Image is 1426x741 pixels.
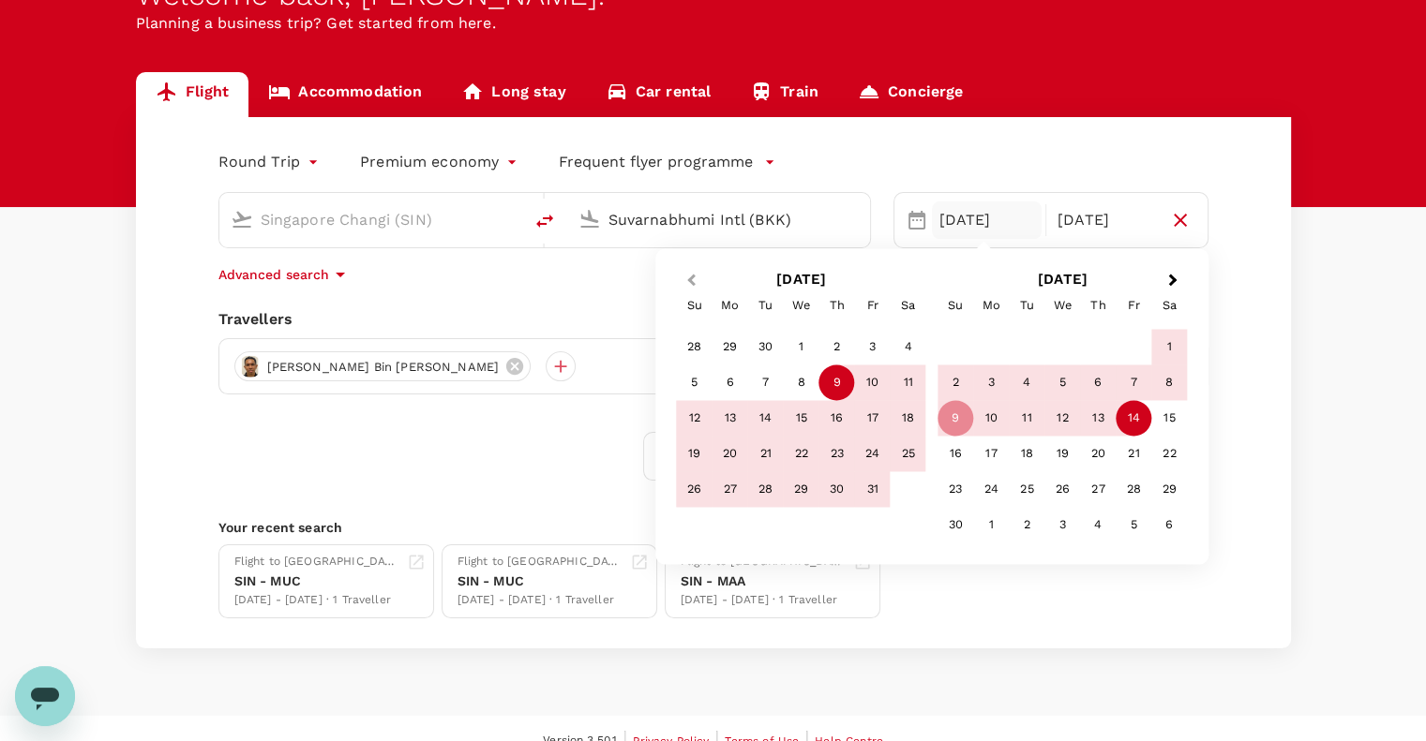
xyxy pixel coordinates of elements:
div: [DATE] [1050,201,1161,239]
div: Choose Friday, November 7th, 2025 [1116,365,1151,401]
p: Planning a business trip? Get started from here. [136,12,1291,35]
div: Choose Wednesday, October 15th, 2025 [784,401,819,437]
div: Month November, 2025 [938,330,1187,543]
button: Frequent flyer programme [559,151,775,173]
div: Choose Saturday, October 11th, 2025 [891,365,926,401]
div: Choose Tuesday, October 7th, 2025 [748,365,784,401]
div: Choose Sunday, November 23rd, 2025 [938,472,973,508]
span: [PERSON_NAME] Bin [PERSON_NAME] [256,358,511,377]
div: Choose Tuesday, November 4th, 2025 [1009,365,1044,401]
div: Choose Friday, November 14th, 2025 [1116,401,1151,437]
img: avatar-6654046f5d07b.png [239,355,262,378]
div: Choose Saturday, October 18th, 2025 [891,401,926,437]
div: Friday [1116,288,1151,323]
div: Choose Sunday, November 30th, 2025 [938,508,973,543]
div: Choose Friday, November 21st, 2025 [1116,437,1151,472]
div: Round Trip [218,147,323,177]
div: Choose Thursday, October 9th, 2025 [819,365,855,401]
div: Choose Sunday, October 12th, 2025 [677,401,713,437]
div: Friday [855,288,891,323]
div: Choose Monday, October 6th, 2025 [713,365,748,401]
a: Car rental [586,72,731,117]
div: Saturday [1151,288,1187,323]
div: Choose Wednesday, November 26th, 2025 [1044,472,1080,508]
button: Advanced search [218,263,352,286]
div: Choose Thursday, October 23rd, 2025 [819,437,855,472]
div: Wednesday [1044,288,1080,323]
p: Frequent flyer programme [559,151,753,173]
div: Choose Saturday, November 22nd, 2025 [1151,437,1187,472]
button: Next Month [1160,266,1190,296]
button: Previous Month [674,266,704,296]
div: Choose Saturday, November 8th, 2025 [1151,365,1187,401]
div: Tuesday [748,288,784,323]
div: Choose Sunday, October 5th, 2025 [677,365,713,401]
div: Thursday [1080,288,1116,323]
div: Choose Monday, October 13th, 2025 [713,401,748,437]
div: Monday [713,288,748,323]
input: Depart from [261,205,483,234]
div: Choose Friday, October 31st, 2025 [855,472,891,508]
div: Choose Sunday, November 9th, 2025 [938,401,973,437]
div: [DATE] - [DATE] · 1 Traveller [681,591,846,610]
div: SIN - MUC [234,571,399,591]
div: Wednesday [784,288,819,323]
div: Choose Sunday, September 28th, 2025 [677,330,713,365]
a: Long stay [442,72,585,117]
div: Choose Wednesday, November 19th, 2025 [1044,437,1080,472]
input: Going to [608,205,831,234]
div: Choose Tuesday, October 28th, 2025 [748,472,784,508]
div: [DATE] - [DATE] · 1 Traveller [458,591,623,610]
div: Premium economy [360,147,521,177]
div: Choose Tuesday, November 25th, 2025 [1009,472,1044,508]
div: Saturday [891,288,926,323]
div: Choose Sunday, October 19th, 2025 [677,437,713,472]
div: Choose Friday, November 28th, 2025 [1116,472,1151,508]
div: Choose Wednesday, November 12th, 2025 [1044,401,1080,437]
div: Choose Monday, November 3rd, 2025 [973,365,1009,401]
div: Choose Tuesday, September 30th, 2025 [748,330,784,365]
p: Your recent search [218,518,1208,537]
div: Choose Friday, October 17th, 2025 [855,401,891,437]
a: Concierge [838,72,983,117]
div: Choose Monday, November 24th, 2025 [973,472,1009,508]
div: Choose Sunday, November 16th, 2025 [938,437,973,472]
p: Advanced search [218,265,329,284]
div: Choose Friday, October 10th, 2025 [855,365,891,401]
div: Choose Wednesday, October 22nd, 2025 [784,437,819,472]
div: Choose Wednesday, October 1st, 2025 [784,330,819,365]
button: Find flights [643,432,784,481]
div: [PERSON_NAME] Bin [PERSON_NAME] [234,351,532,381]
div: Choose Monday, December 1st, 2025 [973,508,1009,543]
div: Sunday [938,288,973,323]
div: [DATE] [932,201,1043,239]
div: Choose Sunday, October 26th, 2025 [677,472,713,508]
div: Choose Thursday, November 6th, 2025 [1080,365,1116,401]
h2: [DATE] [670,271,932,288]
div: Choose Thursday, November 27th, 2025 [1080,472,1116,508]
div: Choose Saturday, October 4th, 2025 [891,330,926,365]
div: Choose Monday, November 17th, 2025 [973,437,1009,472]
div: Choose Wednesday, October 8th, 2025 [784,365,819,401]
a: Flight [136,72,249,117]
a: Accommodation [248,72,442,117]
div: SIN - MAA [681,571,846,591]
div: Flight to [GEOGRAPHIC_DATA] [458,553,623,571]
div: Choose Monday, September 29th, 2025 [713,330,748,365]
div: Tuesday [1009,288,1044,323]
button: delete [522,199,567,244]
div: SIN - MUC [458,571,623,591]
div: Choose Thursday, October 30th, 2025 [819,472,855,508]
div: Choose Thursday, November 20th, 2025 [1080,437,1116,472]
div: Flight to [GEOGRAPHIC_DATA] [234,553,399,571]
div: Travellers [218,308,1208,331]
div: [DATE] - [DATE] · 1 Traveller [234,591,399,610]
div: Choose Friday, October 24th, 2025 [855,437,891,472]
div: Thursday [819,288,855,323]
div: Choose Thursday, December 4th, 2025 [1080,508,1116,543]
div: Choose Saturday, November 1st, 2025 [1151,330,1187,365]
div: Choose Tuesday, December 2nd, 2025 [1009,508,1044,543]
div: Choose Saturday, October 25th, 2025 [891,437,926,472]
div: Choose Wednesday, November 5th, 2025 [1044,365,1080,401]
div: Choose Thursday, October 16th, 2025 [819,401,855,437]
